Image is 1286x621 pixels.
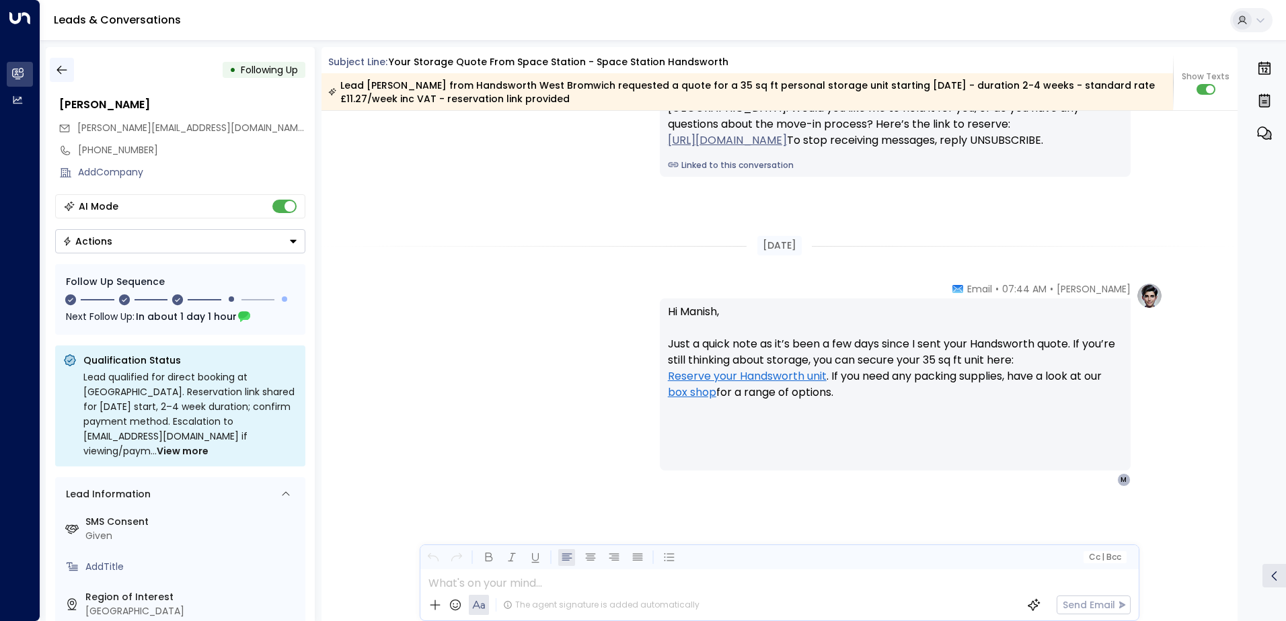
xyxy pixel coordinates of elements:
[328,55,387,69] span: Subject Line:
[241,63,298,77] span: Following Up
[328,79,1166,106] div: Lead [PERSON_NAME] from Handsworth West Bromwich requested a quote for a 35 sq ft personal storag...
[63,235,112,247] div: Actions
[668,84,1123,149] div: Hi Manish, just checking in to see if you’re still interested in the 35 sq ft unit at [GEOGRAPHIC...
[1088,552,1121,562] span: Cc Bcc
[1083,551,1126,564] button: Cc|Bcc
[1057,282,1131,296] span: [PERSON_NAME]
[157,444,209,458] span: View more
[229,58,236,82] div: •
[55,229,305,253] div: Button group with a nested menu
[967,282,992,296] span: Email
[668,132,787,149] a: [URL][DOMAIN_NAME]
[83,370,297,458] div: Lead qualified for direct booking at [GEOGRAPHIC_DATA]. Reservation link shared for [DATE] start,...
[85,515,300,529] label: SMS Consent
[77,121,305,135] span: manishh.gurungg@gmail.com
[1002,282,1047,296] span: 07:44 AM
[66,275,295,289] div: Follow Up Sequence
[78,165,305,179] div: AddCompany
[448,549,465,566] button: Redo
[85,604,300,618] div: [GEOGRAPHIC_DATA]
[389,55,728,69] div: Your storage quote from Space Station - Space Station Handsworth
[85,560,300,574] div: AddTitle
[995,282,999,296] span: •
[1117,473,1131,487] div: M
[85,590,300,604] label: Region of Interest
[757,236,802,255] div: [DATE]
[55,229,305,253] button: Actions
[1182,71,1230,83] span: Show Texts
[1050,282,1053,296] span: •
[54,12,181,28] a: Leads & Conversations
[77,121,307,134] span: [PERSON_NAME][EMAIL_ADDRESS][DOMAIN_NAME]
[78,143,305,157] div: [PHONE_NUMBER]
[668,159,1123,171] a: Linked to this conversation
[668,368,827,384] a: Reserve your Handsworth unit
[83,354,297,367] p: Qualification Status
[1102,552,1104,562] span: |
[61,487,151,501] div: Lead Information
[668,304,1123,417] p: Hi Manish, Just a quick note as it’s been a few days since I sent your Handsworth quote. If you’r...
[66,309,295,324] div: Next Follow Up:
[59,97,305,113] div: [PERSON_NAME]
[136,309,237,324] span: In about 1 day 1 hour
[668,384,716,401] a: box shop
[424,549,441,566] button: Undo
[1136,282,1163,309] img: profile-logo.png
[79,200,118,213] div: AI Mode
[503,599,699,611] div: The agent signature is added automatically
[85,529,300,543] div: Given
